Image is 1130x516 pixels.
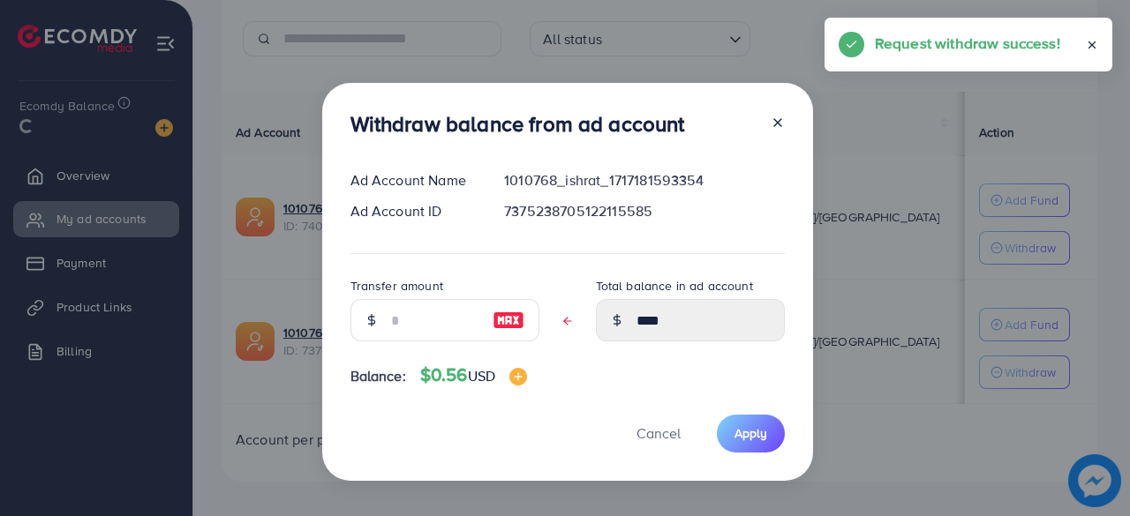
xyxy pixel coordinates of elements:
h4: $0.56 [420,364,527,386]
h3: Withdraw balance from ad account [350,111,685,137]
span: USD [468,366,495,385]
div: 7375238705122115585 [490,201,798,221]
span: Cancel [637,423,681,443]
label: Transfer amount [350,277,443,295]
div: 1010768_ishrat_1717181593354 [490,170,798,191]
button: Cancel [614,415,703,452]
img: image [509,368,527,385]
div: Ad Account ID [336,201,491,221]
img: image [493,310,524,331]
button: Apply [717,415,785,452]
div: Ad Account Name [336,170,491,191]
h5: Request withdraw success! [875,32,1060,55]
label: Total balance in ad account [596,277,753,295]
span: Apply [734,424,767,442]
span: Balance: [350,366,406,386]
